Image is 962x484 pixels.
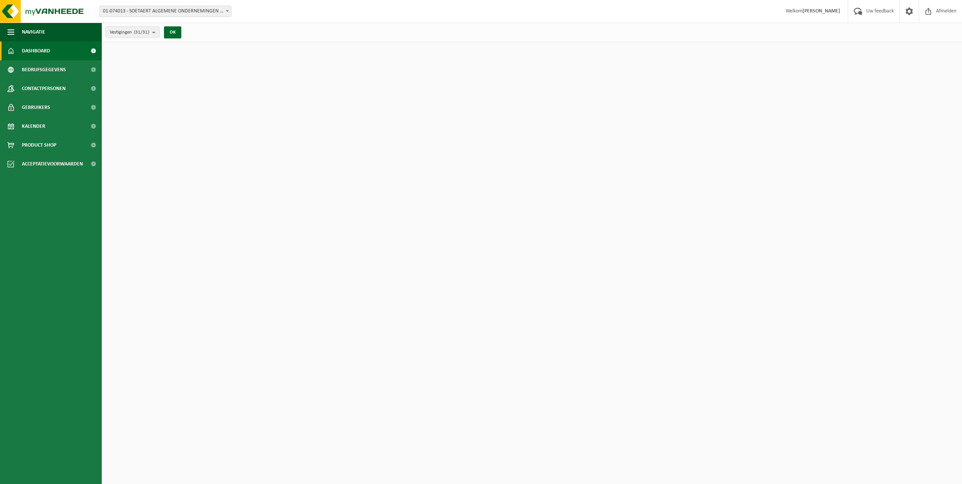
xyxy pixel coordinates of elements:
span: Product Shop [22,136,56,155]
span: Contactpersonen [22,79,66,98]
span: Navigatie [22,23,45,41]
span: Dashboard [22,41,50,60]
span: Gebruikers [22,98,50,117]
strong: [PERSON_NAME] [803,8,840,14]
button: Vestigingen(31/31) [106,26,159,38]
span: 01-074013 - SOETAERT ALGEMENE ONDERNEMINGEN - OOSTENDE [100,6,231,17]
span: Kalender [22,117,45,136]
button: OK [164,26,181,38]
span: Bedrijfsgegevens [22,60,66,79]
span: Acceptatievoorwaarden [22,155,83,173]
span: Vestigingen [110,27,149,38]
count: (31/31) [134,30,149,35]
